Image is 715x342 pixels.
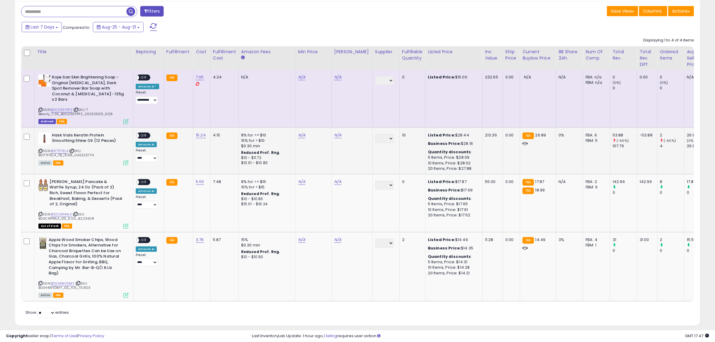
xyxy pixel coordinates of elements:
[586,49,607,61] div: Num of Comp.
[136,90,159,104] div: Preset:
[535,237,546,243] span: 14.49
[523,49,553,61] div: Current Buybox Price
[375,49,397,55] div: Supplier
[586,75,605,80] div: FBA: n/a
[535,187,545,193] span: 18.99
[166,179,177,186] small: FBA
[166,237,177,244] small: FBA
[687,133,711,138] div: 26.94
[334,132,341,138] a: N/A
[334,179,341,185] a: N/A
[559,49,580,61] div: BB Share 24h.
[428,132,455,138] b: Listed Price:
[38,133,50,145] img: 31MchYGOZRL._SL40_.jpg
[687,143,711,149] div: 26.94
[687,248,711,253] div: 0
[428,187,461,193] b: Business Price:
[298,49,329,55] div: Min Price
[166,49,191,55] div: Fulfillment
[643,38,694,43] div: Displaying 1 to 4 of 4 items
[38,281,90,290] span: | SKU: B0044WVDMY_GS_4.15_753103
[298,179,305,185] a: N/A
[50,179,123,209] b: [PERSON_NAME] Pancake & Waffle Syrup, 24 Oz (Pack of 2) Rich, Sweet Flavor Perfect for Breakfast,...
[428,149,478,155] div: :
[505,237,515,243] div: 0.00
[136,49,161,55] div: Repricing
[78,333,104,339] a: Privacy Policy
[586,185,605,190] div: FBM: 6
[617,138,629,143] small: (-50%)
[57,119,67,124] span: FBA
[402,133,421,138] div: 10
[523,133,534,139] small: FBA
[485,237,498,243] div: 11.28
[640,179,653,185] div: 142.96
[586,237,605,243] div: FBA: 4
[38,237,129,297] div: ASIN:
[660,237,684,243] div: 2
[241,49,293,55] div: Amazon Fees
[640,237,653,243] div: 31.00
[668,6,694,16] button: Actions
[196,237,204,243] a: 3.76
[31,24,54,30] span: Last 7 Days
[241,202,291,207] div: $15.01 - $16.24
[524,74,531,80] span: N/A
[334,49,370,55] div: [PERSON_NAME]
[241,133,291,138] div: 8% for <= $10
[213,179,234,185] div: 7.48
[660,133,684,138] div: 2
[241,191,280,196] b: Reduced Prof. Rng.
[505,49,517,61] div: Ship Price
[428,141,478,146] div: $28.16
[428,160,478,166] div: 10 Items, Price: $28.02
[505,179,515,185] div: 0.00
[252,333,709,339] div: Last InventoryLab Update: 1 hour ago, requires user action.
[428,270,478,276] div: 20 Items, Price: $14.21
[63,25,90,30] span: Compared to:
[52,133,125,145] b: Hask Vials Keratin Protein Smoothing Shine Oil (12 Pieces)
[196,132,206,138] a: 15.24
[559,179,578,185] div: N/A
[428,49,480,55] div: Listed Price
[660,190,684,195] div: 0
[428,141,461,146] b: Business Price:
[241,75,291,80] div: N/A
[241,179,291,185] div: 8% for <= $15
[660,143,684,149] div: 4
[428,265,478,270] div: 10 Items, Price: $14.28
[607,6,638,16] button: Save View
[241,155,291,160] div: $10 - $11.72
[660,85,684,91] div: 0
[38,179,48,191] img: 51zsdfG1iLL._SL40_.jpg
[241,150,280,155] b: Reduced Prof. Rng.
[38,75,50,87] img: 41xHZTXb0GL._SL40_.jpg
[428,196,471,201] b: Quantity discounts
[38,224,61,229] span: All listings that are currently out of stock and unavailable for purchase on Amazon
[136,148,159,162] div: Preset:
[136,253,159,267] div: Preset:
[685,333,709,339] span: 2025-09-8 17:47 GMT
[523,179,534,186] small: FBA
[140,6,164,17] button: Filters
[428,196,478,201] div: :
[38,212,94,221] span: | SKU: B00C9P44LA_GS_5.00_82234041
[51,212,72,217] a: B00C9P44LA
[535,179,544,185] span: 17.87
[38,107,113,116] span: | SKU: 7 Beauty_7.05_B00Z36YPP2_20230509_608
[559,75,578,80] div: N/A
[62,224,72,229] span: FBA
[640,49,655,68] div: Total Rev. Diff.
[136,142,157,147] div: Amazon AI
[660,248,684,253] div: 0
[38,160,52,166] span: All listings currently available for purchase on Amazon
[485,179,498,185] div: 55.00
[241,143,291,149] div: $0.30 min
[402,49,423,61] div: Fulfillable Quantity
[26,310,69,315] span: Show: entries
[428,237,455,243] b: Listed Price:
[485,49,500,61] div: Inv. value
[139,75,149,80] span: OFF
[139,133,149,138] span: OFF
[428,259,478,265] div: 5 Items, Price: $14.31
